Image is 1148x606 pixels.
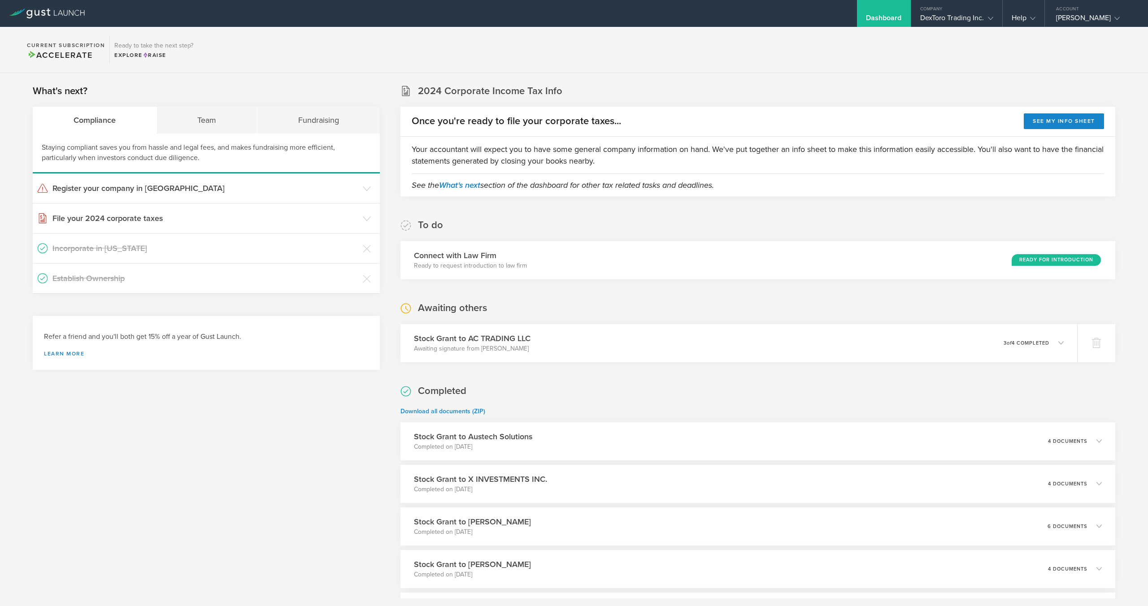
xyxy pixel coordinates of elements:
[412,143,1104,167] p: Your accountant will expect you to have some general company information on hand. We've put toget...
[418,302,487,315] h2: Awaiting others
[44,332,369,342] h3: Refer a friend and you'll both get 15% off a year of Gust Launch.
[418,219,443,232] h2: To do
[1056,13,1132,27] div: [PERSON_NAME]
[414,570,531,579] p: Completed on [DATE]
[44,351,369,356] a: Learn more
[414,442,532,451] p: Completed on [DATE]
[109,36,198,64] div: Ready to take the next step?ExploreRaise
[414,431,532,442] h3: Stock Grant to Austech Solutions
[52,182,358,194] h3: Register your company in [GEOGRAPHIC_DATA]
[418,385,466,398] h2: Completed
[114,43,193,49] h3: Ready to take the next step?
[920,13,993,27] div: DexToro Trading Inc.
[414,250,527,261] h3: Connect with Law Firm
[412,115,621,128] h2: Once you're ready to file your corporate taxes...
[414,516,531,528] h3: Stock Grant to [PERSON_NAME]
[414,261,527,270] p: Ready to request introduction to law firm
[400,241,1115,279] div: Connect with Law FirmReady to request introduction to law firmReady for Introduction
[400,407,485,415] a: Download all documents (ZIP)
[414,333,531,344] h3: Stock Grant to AC TRADING LLC
[27,50,92,60] span: Accelerate
[33,85,87,98] h2: What's next?
[33,107,157,134] div: Compliance
[414,528,531,537] p: Completed on [DATE]
[866,13,902,27] div: Dashboard
[27,43,105,48] h2: Current Subscription
[947,246,1148,606] div: Chat Widget
[52,242,358,254] h3: Incorporate in [US_STATE]
[257,107,380,134] div: Fundraising
[1012,13,1035,27] div: Help
[947,246,1148,606] iframe: To enrich screen reader interactions, please activate Accessibility in Grammarly extension settings
[412,180,714,190] em: See the section of the dashboard for other tax related tasks and deadlines.
[414,558,531,570] h3: Stock Grant to [PERSON_NAME]
[414,344,531,353] p: Awaiting signature from [PERSON_NAME]
[414,485,547,494] p: Completed on [DATE]
[418,85,562,98] h2: 2024 Corporate Income Tax Info
[1024,113,1104,129] button: See my info sheet
[52,212,358,224] h3: File your 2024 corporate taxes
[114,51,193,59] div: Explore
[33,134,380,173] div: Staying compliant saves you from hassle and legal fees, and makes fundraising more efficient, par...
[143,52,166,58] span: Raise
[157,107,258,134] div: Team
[439,180,480,190] a: What's next
[52,273,358,284] h3: Establish Ownership
[414,473,547,485] h3: Stock Grant to X INVESTMENTS INC.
